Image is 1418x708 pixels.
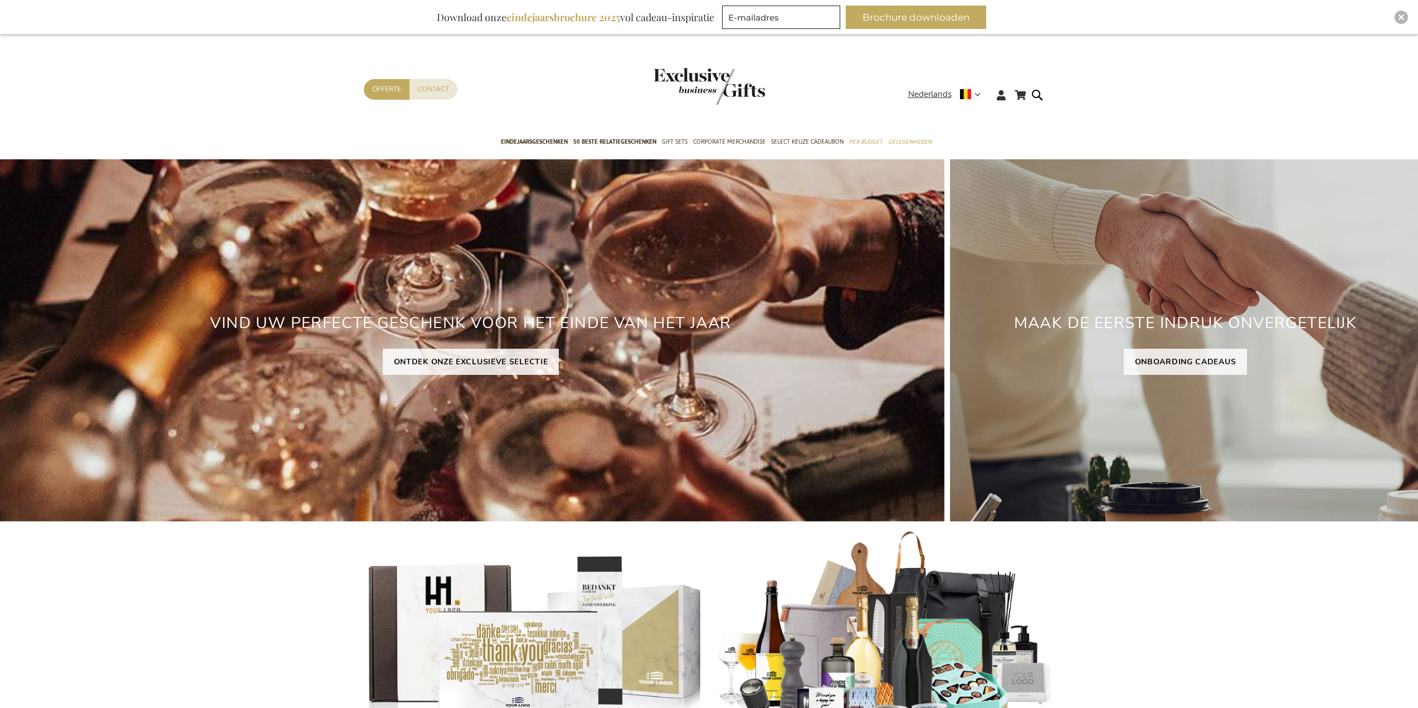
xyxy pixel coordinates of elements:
span: Eindejaarsgeschenken [501,136,568,148]
form: marketing offers and promotions [722,6,844,32]
a: Gift Sets [662,129,688,157]
span: 50 beste relatiegeschenken [573,136,656,148]
div: Download onze vol cadeau-inspiratie [432,6,719,29]
img: Exclusive Business gifts logo [654,68,765,105]
div: Close [1395,11,1408,24]
span: Nederlands [908,88,952,101]
span: Gift Sets [662,136,688,148]
a: Select Keuze Cadeaubon [771,129,844,157]
b: eindejaarsbrochure 2025 [506,11,620,24]
a: Gelegenheden [888,129,932,157]
input: E-mailadres [722,6,840,29]
a: ONBOARDING CADEAUS [1124,349,1248,375]
span: Per Budget [849,136,883,148]
a: Per Budget [849,129,883,157]
a: Eindejaarsgeschenken [501,129,568,157]
span: Gelegenheden [888,136,932,148]
span: Select Keuze Cadeaubon [771,136,844,148]
a: Contact [410,79,457,100]
a: Offerte [364,79,410,100]
button: Brochure downloaden [846,6,986,29]
a: 50 beste relatiegeschenken [573,129,656,157]
a: ONTDEK ONZE EXCLUSIEVE SELECTIE [383,349,559,375]
img: Close [1398,14,1405,21]
span: Corporate Merchandise [693,136,766,148]
a: Corporate Merchandise [693,129,766,157]
a: store logo [654,68,709,105]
